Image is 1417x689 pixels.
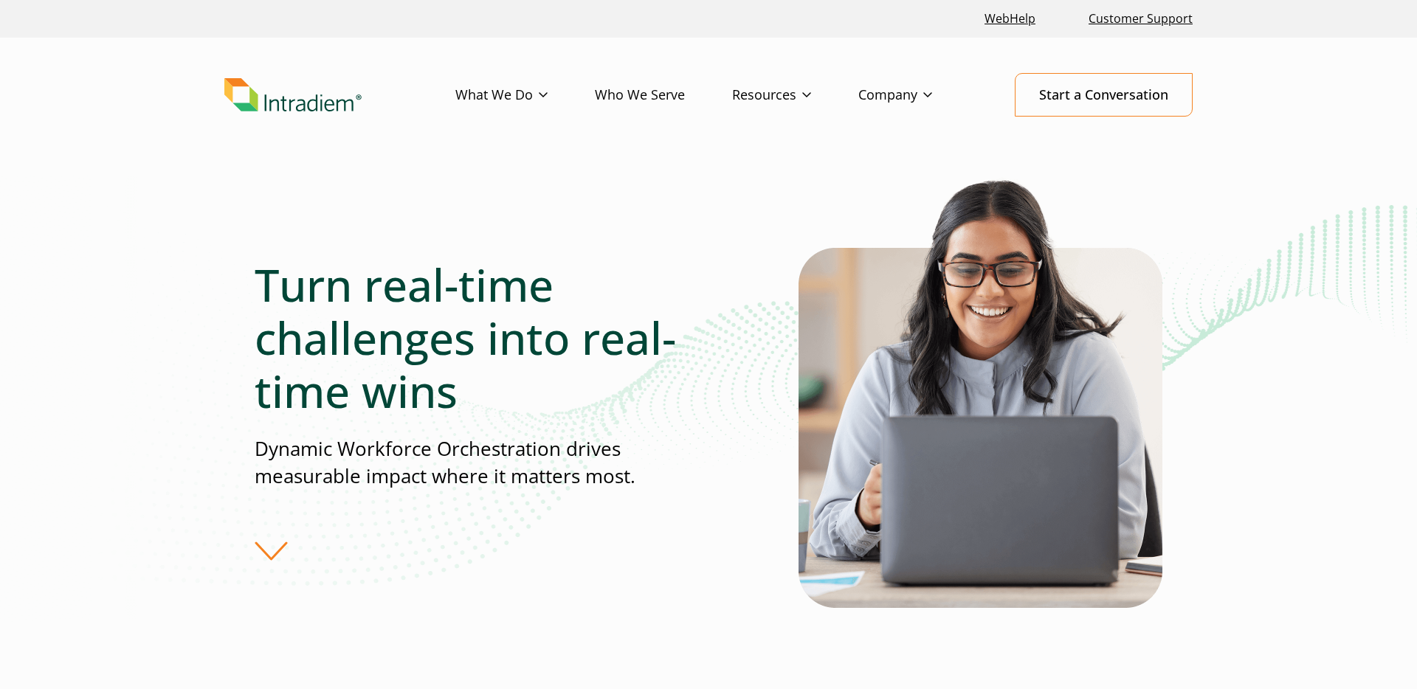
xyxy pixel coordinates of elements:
[224,78,362,112] img: Intradiem
[255,258,708,418] h1: Turn real-time challenges into real-time wins
[1083,3,1199,35] a: Customer Support
[224,78,455,112] a: Link to homepage of Intradiem
[858,74,979,117] a: Company
[979,3,1041,35] a: Link opens in a new window
[455,74,595,117] a: What We Do
[732,74,858,117] a: Resources
[799,176,1162,608] img: Solutions for Contact Center Teams
[1015,73,1193,117] a: Start a Conversation
[595,74,732,117] a: Who We Serve
[255,435,708,491] p: Dynamic Workforce Orchestration drives measurable impact where it matters most.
